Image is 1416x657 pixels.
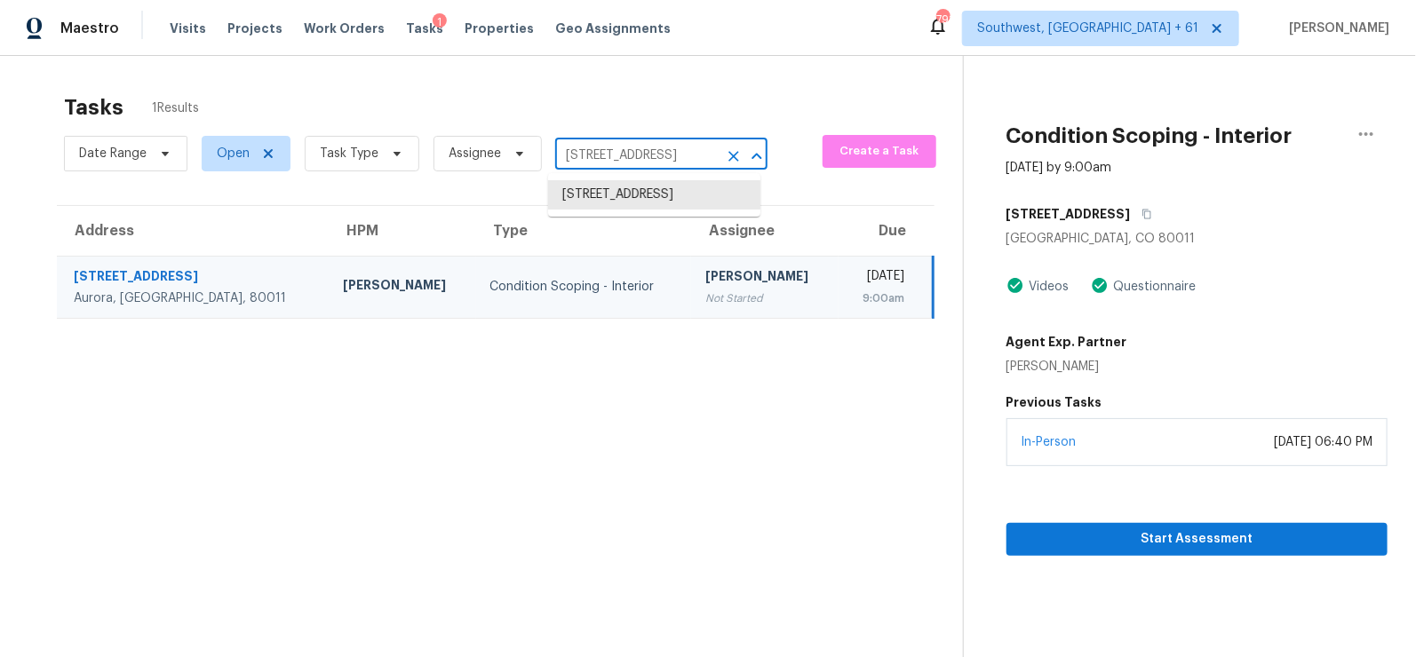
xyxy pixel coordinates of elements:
[449,145,501,162] span: Assignee
[1022,436,1077,448] a: In-Person
[57,206,329,256] th: Address
[490,278,678,296] div: Condition Scoping - Interior
[744,144,769,169] button: Close
[1006,523,1388,556] button: Start Assessment
[555,142,718,170] input: Search by address
[555,20,671,37] span: Geo Assignments
[1021,528,1373,550] span: Start Assessment
[823,135,936,168] button: Create a Task
[152,99,199,117] span: 1 Results
[64,99,123,116] h2: Tasks
[227,20,282,37] span: Projects
[1006,333,1127,351] h5: Agent Exp. Partner
[691,206,838,256] th: Assignee
[977,20,1198,37] span: Southwest, [GEOGRAPHIC_DATA] + 61
[74,267,314,289] div: [STREET_ADDRESS]
[60,20,119,37] span: Maestro
[853,289,904,307] div: 9:00am
[343,276,461,298] div: [PERSON_NAME]
[217,145,250,162] span: Open
[721,144,746,169] button: Clear
[1024,278,1070,296] div: Videos
[1006,159,1112,177] div: [DATE] by 9:00am
[831,141,927,162] span: Create a Task
[465,20,534,37] span: Properties
[170,20,206,37] span: Visits
[1131,198,1155,230] button: Copy Address
[329,206,475,256] th: HPM
[705,289,823,307] div: Not Started
[406,22,443,35] span: Tasks
[1006,276,1024,295] img: Artifact Present Icon
[1274,433,1372,451] div: [DATE] 06:40 PM
[1006,127,1293,145] h2: Condition Scoping - Interior
[79,145,147,162] span: Date Range
[839,206,934,256] th: Due
[1091,276,1109,295] img: Artifact Present Icon
[476,206,692,256] th: Type
[320,145,378,162] span: Task Type
[74,289,314,307] div: Aurora, [GEOGRAPHIC_DATA], 80011
[304,20,385,37] span: Work Orders
[936,11,949,28] div: 791
[1006,358,1127,376] div: [PERSON_NAME]
[705,267,823,289] div: [PERSON_NAME]
[548,180,760,210] li: [STREET_ADDRESS]
[1109,278,1197,296] div: Questionnaire
[1282,20,1389,37] span: [PERSON_NAME]
[433,13,447,31] div: 1
[1006,230,1388,248] div: [GEOGRAPHIC_DATA], CO 80011
[1006,393,1388,411] h5: Previous Tasks
[853,267,904,289] div: [DATE]
[1006,205,1131,223] h5: [STREET_ADDRESS]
